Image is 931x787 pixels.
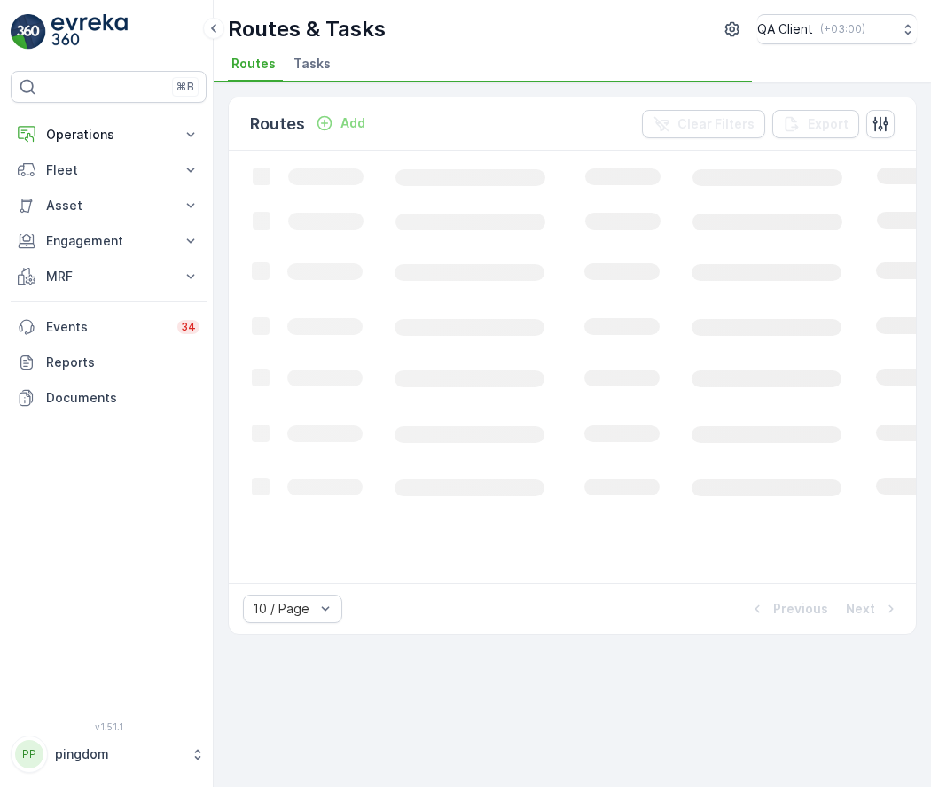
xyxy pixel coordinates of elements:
p: Reports [46,354,199,371]
button: PPpingdom [11,736,207,773]
button: Add [309,113,372,134]
span: Tasks [293,55,331,73]
p: Clear Filters [677,115,755,133]
p: Routes & Tasks [228,15,386,43]
button: Engagement [11,223,207,259]
a: Events34 [11,309,207,345]
button: MRF [11,259,207,294]
p: Routes [250,112,305,136]
p: pingdom [55,745,182,763]
p: 34 [181,320,196,334]
a: Reports [11,345,207,380]
p: Documents [46,389,199,407]
p: Export [808,115,849,133]
p: ⌘B [176,80,194,94]
button: QA Client(+03:00) [757,14,917,44]
p: Next [846,600,875,618]
p: Previous [773,600,828,618]
p: Asset [46,197,171,214]
button: Operations [11,117,207,152]
p: Add [340,114,365,132]
span: Routes [231,55,276,73]
div: PP [15,740,43,768]
img: logo_light-DOdMpM7g.png [51,14,128,50]
p: QA Client [757,20,813,38]
p: Engagement [46,232,171,250]
button: Next [844,598,902,619]
a: Documents [11,380,207,416]
img: logo [11,14,46,50]
p: Operations [46,126,171,144]
p: MRF [46,268,171,285]
button: Asset [11,188,207,223]
p: Fleet [46,161,171,179]
button: Clear Filters [642,110,765,138]
p: Events [46,318,167,336]
button: Fleet [11,152,207,188]
p: ( +03:00 ) [820,22,865,36]
button: Previous [747,598,830,619]
button: Export [772,110,859,138]
span: v 1.51.1 [11,721,207,732]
